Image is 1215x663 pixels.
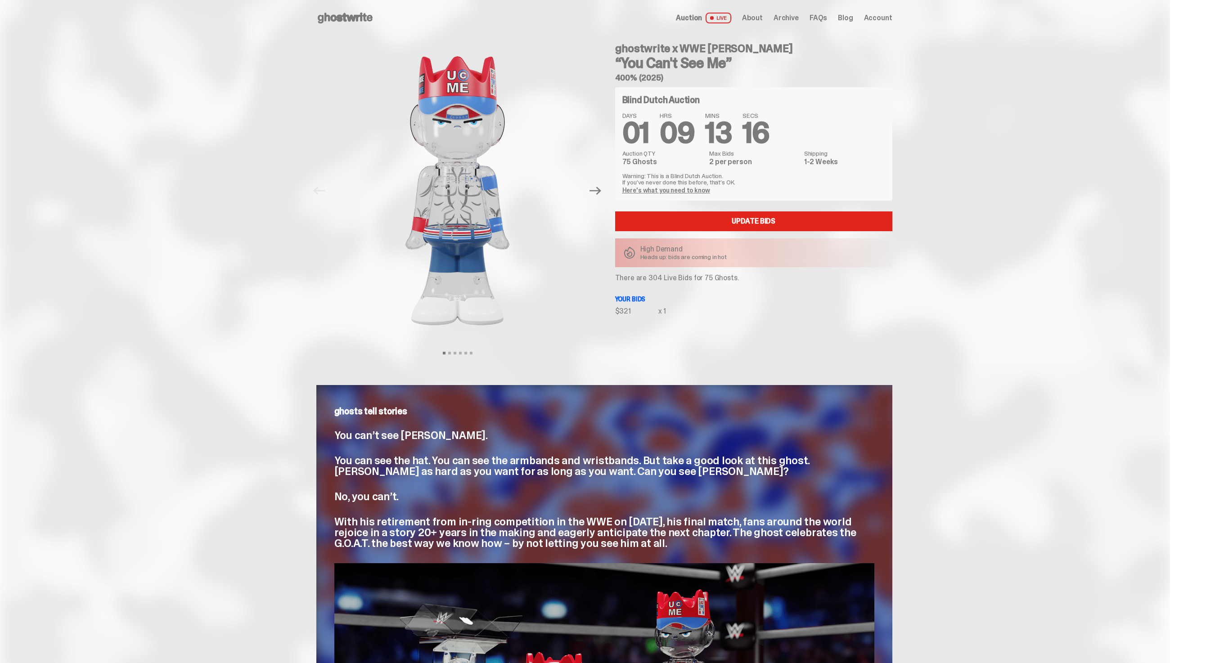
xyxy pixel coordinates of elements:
[334,453,810,478] span: You can see the hat. You can see the armbands and wristbands. But take a good look at this ghost....
[464,352,467,354] button: View slide 5
[838,14,853,22] a: Blog
[742,114,769,152] span: 16
[615,56,892,70] h3: “You Can't See Me”
[334,489,399,503] span: No, you can’t.
[443,352,445,354] button: View slide 1
[676,13,731,23] a: Auction LIVE
[705,112,732,119] span: MINS
[622,186,710,194] a: Here's what you need to know
[640,254,727,260] p: Heads up: bids are coming in hot
[622,150,704,157] dt: Auction QTY
[615,211,892,231] a: Update Bids
[810,14,827,22] a: FAQs
[676,14,702,22] span: Auction
[459,352,462,354] button: View slide 4
[622,158,704,166] dd: 75 Ghosts
[742,14,763,22] a: About
[804,158,885,166] dd: 1-2 Weeks
[334,515,856,550] span: With his retirement from in-ring competition in the WWE on [DATE], his final match, fans around t...
[709,158,798,166] dd: 2 per person
[658,308,666,315] div: x 1
[622,114,649,152] span: 01
[615,43,892,54] h4: ghostwrite x WWE [PERSON_NAME]
[660,112,694,119] span: HRS
[622,173,885,185] p: Warning: This is a Blind Dutch Auction. If you’ve never done this before, that’s OK.
[622,112,649,119] span: DAYS
[334,428,488,442] span: You can’t see [PERSON_NAME].
[622,95,700,104] h4: Blind Dutch Auction
[774,14,799,22] a: Archive
[334,36,581,345] img: John_Cena_Hero_1.png
[709,150,798,157] dt: Max Bids
[804,150,885,157] dt: Shipping
[470,352,472,354] button: View slide 6
[615,296,892,302] p: Your bids
[640,246,727,253] p: High Demand
[615,74,892,82] h5: 400% (2025)
[586,181,606,201] button: Next
[705,114,732,152] span: 13
[742,112,769,119] span: SECS
[660,114,694,152] span: 09
[454,352,456,354] button: View slide 3
[864,14,892,22] a: Account
[615,274,892,282] p: There are 304 Live Bids for 75 Ghosts.
[334,407,874,416] p: ghosts tell stories
[448,352,451,354] button: View slide 2
[615,308,658,315] div: $321
[706,13,731,23] span: LIVE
